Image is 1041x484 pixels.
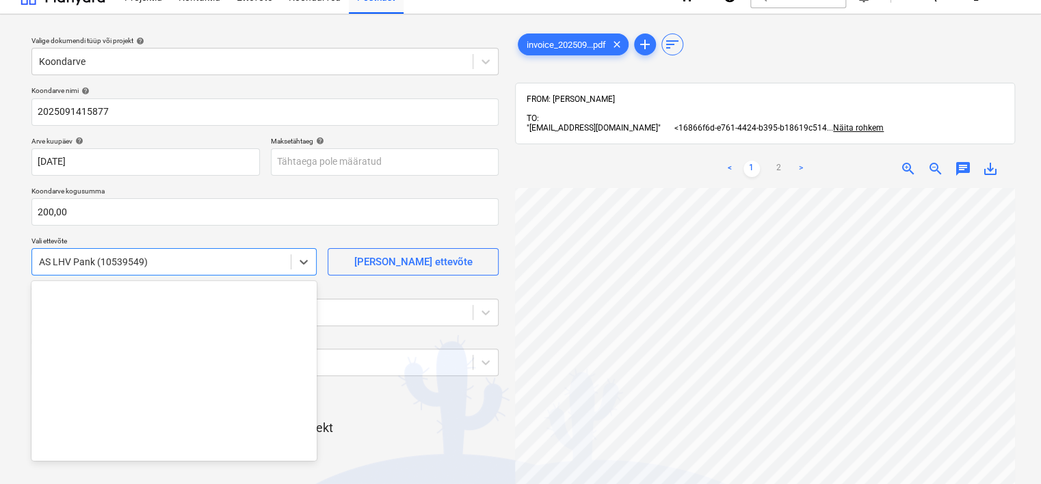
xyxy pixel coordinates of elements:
[609,36,625,53] span: clear
[31,187,499,198] p: Koondarve kogusumma
[793,161,809,177] a: Next page
[31,137,260,146] div: Arve kuupäev
[637,36,653,53] span: add
[982,161,999,177] span: save_alt
[271,137,499,146] div: Maksetähtaeg
[31,86,499,95] div: Koondarve nimi
[527,123,827,133] span: "[EMAIL_ADDRESS][DOMAIN_NAME]" <16866f6d-e761-4424-b395-b18619c514
[518,40,614,50] span: invoice_202509...pdf
[31,237,317,248] p: Vali ettevõte
[354,253,473,271] div: [PERSON_NAME] ettevõte
[79,87,90,95] span: help
[527,113,539,123] span: TO:
[927,161,944,177] span: zoom_out
[518,33,629,55] div: invoice_202509...pdf
[771,161,787,177] a: Page 2
[31,198,499,226] input: Koondarve kogusumma
[313,137,324,145] span: help
[31,36,499,45] div: Valige dokumendi tüüp või projekt
[527,94,615,104] span: FROM: [PERSON_NAME]
[743,161,760,177] a: Page 1 is your current page
[664,36,681,53] span: sort
[133,37,144,45] span: help
[73,137,83,145] span: help
[31,98,499,126] input: Koondarve nimi
[271,148,499,176] input: Tähtaega pole määratud
[722,161,738,177] a: Previous page
[955,161,971,177] span: chat
[328,248,499,275] button: [PERSON_NAME] ettevõte
[827,123,884,133] span: ...
[31,148,260,176] input: Arve kuupäeva pole määratud.
[833,123,884,133] span: Näita rohkem
[900,161,917,177] span: zoom_in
